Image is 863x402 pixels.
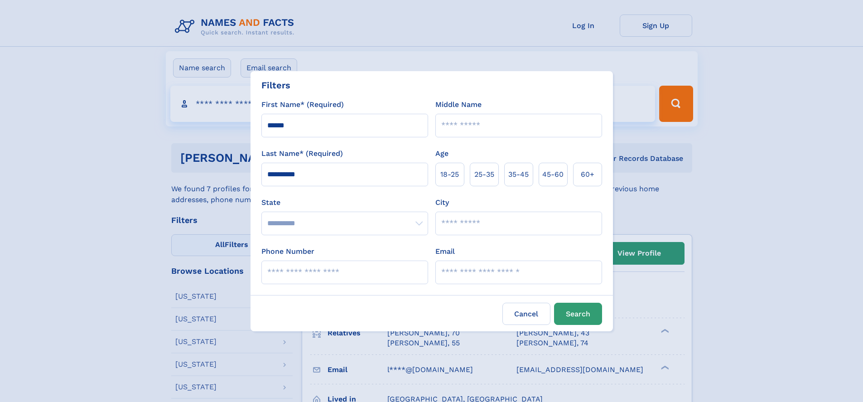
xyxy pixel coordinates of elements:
label: City [435,197,449,208]
label: Age [435,148,448,159]
label: Email [435,246,455,257]
button: Search [554,303,602,325]
span: 25‑35 [474,169,494,180]
span: 45‑60 [542,169,564,180]
label: State [261,197,428,208]
span: 35‑45 [508,169,529,180]
span: 60+ [581,169,594,180]
label: Last Name* (Required) [261,148,343,159]
label: Middle Name [435,99,482,110]
span: 18‑25 [440,169,459,180]
label: Cancel [502,303,550,325]
label: First Name* (Required) [261,99,344,110]
div: Filters [261,78,290,92]
label: Phone Number [261,246,314,257]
